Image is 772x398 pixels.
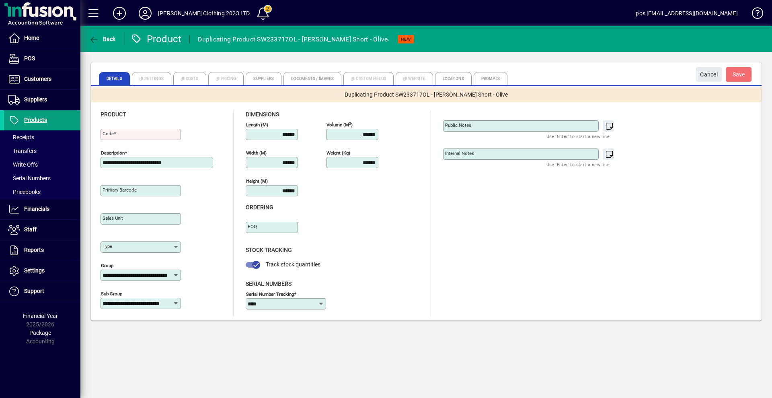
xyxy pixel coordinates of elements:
span: Staff [24,226,37,233]
button: Add [107,6,132,21]
mat-label: Primary barcode [103,187,137,193]
span: Duplicating Product SW233717OL - [PERSON_NAME] Short - Olive [345,91,508,99]
span: POS [24,55,35,62]
div: Product [131,33,182,45]
mat-label: Public Notes [445,122,471,128]
app-page-header-button: Back [80,32,125,46]
span: Cancel [700,68,718,81]
span: Product [101,111,126,118]
mat-label: Weight (Kg) [326,150,350,156]
a: Reports [4,240,80,260]
button: Profile [132,6,158,21]
a: Financials [4,199,80,219]
mat-label: Width (m) [246,150,267,156]
mat-label: Group [101,263,113,268]
a: Staff [4,220,80,240]
mat-hint: Use 'Enter' to start a new line [546,160,610,169]
span: Package [29,330,51,336]
a: Transfers [4,144,80,158]
span: Settings [24,267,45,274]
a: POS [4,49,80,69]
span: Receipts [8,134,34,140]
span: Reports [24,247,44,253]
mat-label: Type [103,243,112,249]
span: Back [89,36,116,42]
span: S [733,71,736,78]
span: Home [24,35,39,41]
span: Financial Year [23,313,58,319]
span: Dimensions [246,111,279,118]
span: Serial Numbers [246,280,292,287]
span: Transfers [8,148,37,154]
a: Support [4,281,80,301]
span: Products [24,117,47,123]
mat-label: Sales unit [103,215,123,221]
span: Pricebooks [8,189,41,195]
a: Pricebooks [4,185,80,199]
span: Suppliers [24,96,47,103]
span: Support [24,288,44,294]
div: Duplicating Product SW233717OL - [PERSON_NAME] Short - Olive [198,33,388,46]
mat-label: Description [101,150,125,156]
span: Serial Numbers [8,175,51,181]
a: Serial Numbers [4,171,80,185]
mat-label: Volume (m ) [326,122,353,128]
span: Stock Tracking [246,247,292,253]
a: Suppliers [4,90,80,110]
mat-label: Height (m) [246,178,268,184]
sup: 3 [349,121,351,125]
span: Financials [24,206,49,212]
span: Track stock quantities [266,261,320,268]
button: Cancel [696,67,722,82]
a: Receipts [4,130,80,144]
a: Settings [4,261,80,281]
button: Back [87,32,118,46]
mat-label: EOQ [248,224,257,229]
mat-label: Length (m) [246,122,268,128]
a: Customers [4,69,80,89]
mat-label: Internal Notes [445,151,474,156]
mat-label: Code [103,131,114,136]
span: ave [733,68,745,81]
span: Write Offs [8,161,38,168]
a: Write Offs [4,158,80,171]
span: Ordering [246,204,273,210]
a: Knowledge Base [746,2,762,28]
mat-hint: Use 'Enter' to start a new line [546,132,610,141]
button: Save [726,67,751,82]
mat-label: Sub group [101,291,122,297]
div: pos [EMAIL_ADDRESS][DOMAIN_NAME] [636,7,738,20]
mat-label: Serial Number tracking [246,291,294,297]
span: NEW [401,37,411,42]
span: Customers [24,76,51,82]
a: Home [4,28,80,48]
div: [PERSON_NAME] Clothing 2023 LTD [158,7,250,20]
